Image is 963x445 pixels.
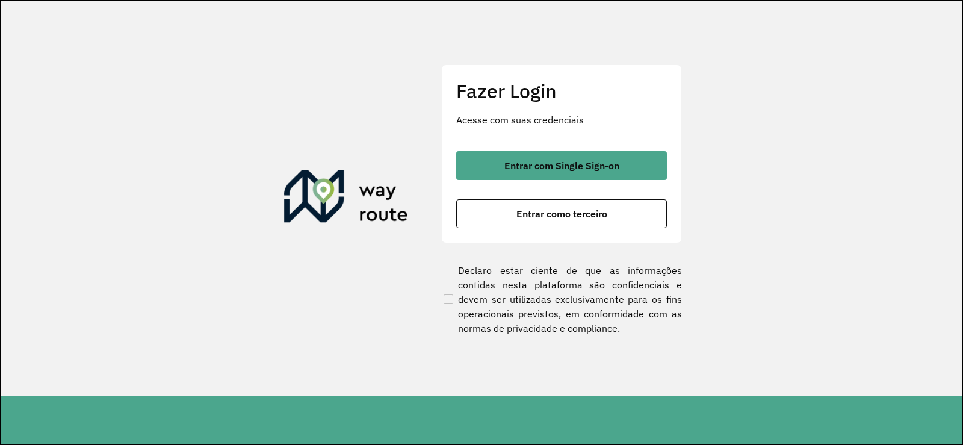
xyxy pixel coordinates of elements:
[441,263,682,335] label: Declaro estar ciente de que as informações contidas nesta plataforma são confidenciais e devem se...
[504,161,619,170] span: Entrar com Single Sign-on
[456,113,667,127] p: Acesse com suas credenciais
[456,199,667,228] button: button
[456,79,667,102] h2: Fazer Login
[284,170,408,228] img: Roteirizador AmbevTech
[516,209,607,219] span: Entrar como terceiro
[456,151,667,180] button: button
